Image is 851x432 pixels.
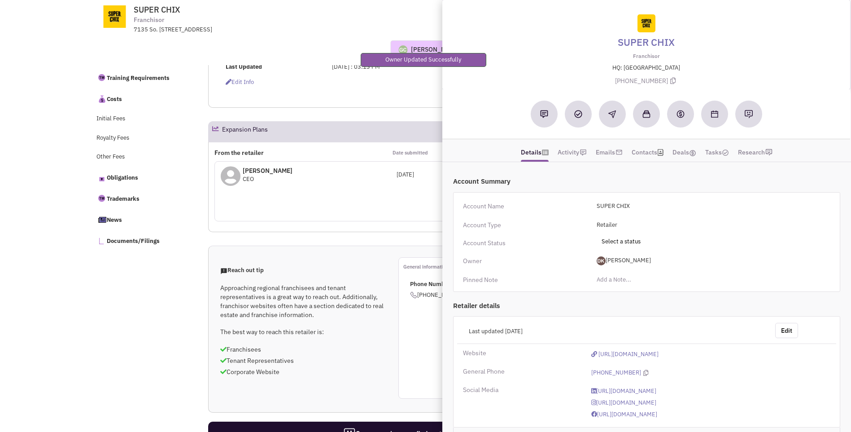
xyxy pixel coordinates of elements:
[403,262,564,271] p: General information
[226,78,254,86] span: Edit info
[672,144,696,161] a: Deals
[92,89,190,108] a: Costs
[463,323,769,340] div: Last updated [DATE]
[410,291,417,299] img: icon-phone.png
[597,256,606,265] img: il1DiCgSDUaTHjpocizYYg.png
[92,130,190,147] a: Royalty Fees
[615,77,678,85] span: [PHONE_NUMBER]
[463,275,585,284] div: Pinned Note
[596,144,615,161] a: Emails
[92,149,190,166] a: Other Fees
[453,64,840,72] p: HQ: [GEOGRAPHIC_DATA]
[676,110,685,119] img: Create a deal
[591,409,825,420] a: [URL][DOMAIN_NAME]
[632,144,657,161] a: Contacts
[220,345,386,354] p: Franchisees
[243,166,292,175] p: [PERSON_NAME]
[326,63,475,71] div: [DATE] : 03:13 PM
[642,110,650,118] img: Add to a collection
[134,26,368,34] div: 7135 So. [STREET_ADDRESS]
[765,149,772,156] img: research-icon.png
[722,149,729,156] img: TaskCount.png
[134,15,164,25] span: Franchisor
[597,237,645,247] span: Select a status
[220,356,386,365] p: Tenant Representatives
[92,210,190,229] a: News
[393,148,481,157] p: Date submitted
[397,171,484,179] div: [DATE]
[92,68,190,87] a: Training Requirements
[463,348,585,357] div: Website
[92,168,190,187] a: Obligations
[453,301,840,310] div: Retailer details
[705,144,729,161] a: Tasks
[92,231,190,250] a: Documents/Filings
[591,385,825,397] a: [URL][DOMAIN_NAME]
[558,144,579,161] a: Activity
[222,122,268,141] h2: Expansion Plans
[410,280,564,289] p: Phone Number
[591,273,825,287] input: Add a Note...
[591,218,825,232] input: Select a type
[220,367,386,376] p: Corporate Website
[591,367,641,379] a: [PHONE_NUMBER]
[775,323,798,338] button: Edit
[744,110,753,119] img: Request research
[521,144,541,161] a: Details
[92,110,190,128] a: Initial Fees
[220,283,386,319] p: Approaching regional franchisees and tenant representatives is a great way to reach out. Addition...
[385,56,461,64] p: Owner Updated Successfully
[220,266,264,274] span: Reach out tip
[574,110,582,118] img: Add a Task
[608,110,616,118] img: Reachout
[591,254,825,268] span: [PERSON_NAME]
[618,32,675,52] a: SUPER CHIX
[689,150,696,157] img: icon-dealamount.png
[738,144,765,161] a: Research
[453,176,840,186] div: Account Summary
[226,63,262,71] b: Last Updated
[463,202,585,211] div: Account Name
[615,149,623,156] img: icon-email-active-16.png
[463,367,585,376] div: General Phone
[220,327,386,336] p: The best way to reach this retailer is:
[243,175,254,183] span: CEO
[540,110,548,118] img: Add a note
[591,397,825,409] a: [URL][DOMAIN_NAME]
[463,220,585,229] div: Account Type
[92,189,190,208] a: Trademarks
[463,238,585,247] div: Account Status
[214,148,392,157] p: From the retailer
[711,110,718,118] img: Schedule a Meeting
[580,149,587,156] img: icon-note.png
[591,199,825,213] input: Add a Account name...
[463,256,585,265] div: Owner
[410,291,564,300] span: [PHONE_NUMBER]
[591,348,825,360] a: [URL][DOMAIN_NAME]
[633,101,660,128] button: Add to a collection
[134,4,180,15] span: SUPER CHIX
[463,385,585,394] div: Social Media
[453,52,840,60] p: Franchisor
[411,45,460,54] div: [PERSON_NAME]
